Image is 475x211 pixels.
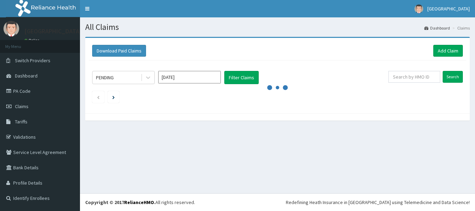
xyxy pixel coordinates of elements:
[433,45,463,57] a: Add Claim
[15,73,38,79] span: Dashboard
[97,94,100,100] a: Previous page
[3,21,19,36] img: User Image
[267,77,288,98] svg: audio-loading
[15,57,50,64] span: Switch Providers
[424,25,450,31] a: Dashboard
[388,71,440,83] input: Search by HMO ID
[124,199,154,205] a: RelianceHMO
[451,25,470,31] li: Claims
[15,119,27,125] span: Tariffs
[286,199,470,206] div: Redefining Heath Insurance in [GEOGRAPHIC_DATA] using Telemedicine and Data Science!
[92,45,146,57] button: Download Paid Claims
[24,28,82,34] p: [GEOGRAPHIC_DATA]
[85,23,470,32] h1: All Claims
[85,199,155,205] strong: Copyright © 2017 .
[414,5,423,13] img: User Image
[80,193,475,211] footer: All rights reserved.
[15,103,29,109] span: Claims
[158,71,221,83] input: Select Month and Year
[24,38,41,43] a: Online
[112,94,115,100] a: Next page
[427,6,470,12] span: [GEOGRAPHIC_DATA]
[224,71,259,84] button: Filter Claims
[96,74,114,81] div: PENDING
[443,71,463,83] input: Search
